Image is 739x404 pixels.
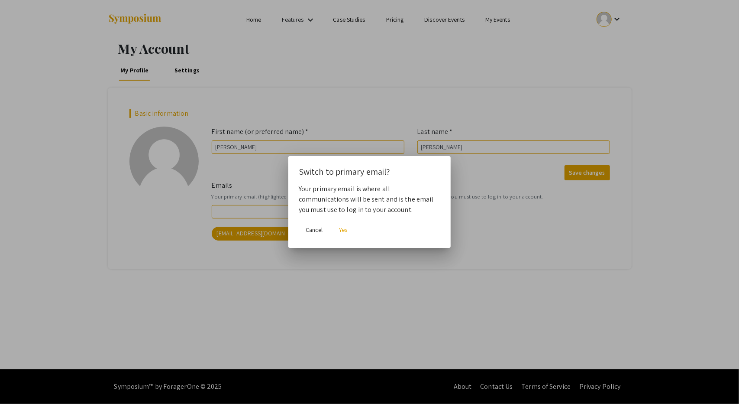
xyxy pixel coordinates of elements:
[306,226,323,234] span: Cancel
[329,222,357,238] button: Yes
[299,184,440,215] div: Your primary email is where all communications will be sent and is the email you must use to log ...
[339,226,348,234] span: Yes
[299,222,329,238] button: Cancel
[299,166,440,177] h5: Switch to primary email?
